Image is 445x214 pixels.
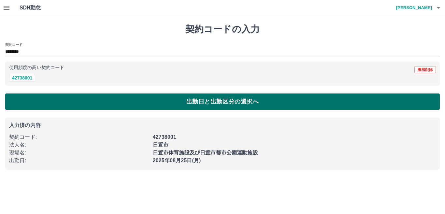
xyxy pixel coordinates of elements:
b: 42738001 [153,134,176,140]
h2: 契約コード [5,42,22,47]
p: 現場名 : [9,149,149,157]
p: 法人名 : [9,141,149,149]
b: 2025年08月25日(月) [153,158,201,163]
p: 入力済の内容 [9,123,436,128]
button: 履歴削除 [414,66,436,73]
button: 出勤日と出勤区分の選択へ [5,93,440,110]
b: 日置市 [153,142,168,148]
button: 42738001 [9,74,35,82]
p: 使用頻度の高い契約コード [9,65,64,70]
h1: 契約コードの入力 [5,24,440,35]
b: 日置市体育施設及び日置市都市公園運動施設 [153,150,258,155]
p: 出勤日 : [9,157,149,164]
p: 契約コード : [9,133,149,141]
